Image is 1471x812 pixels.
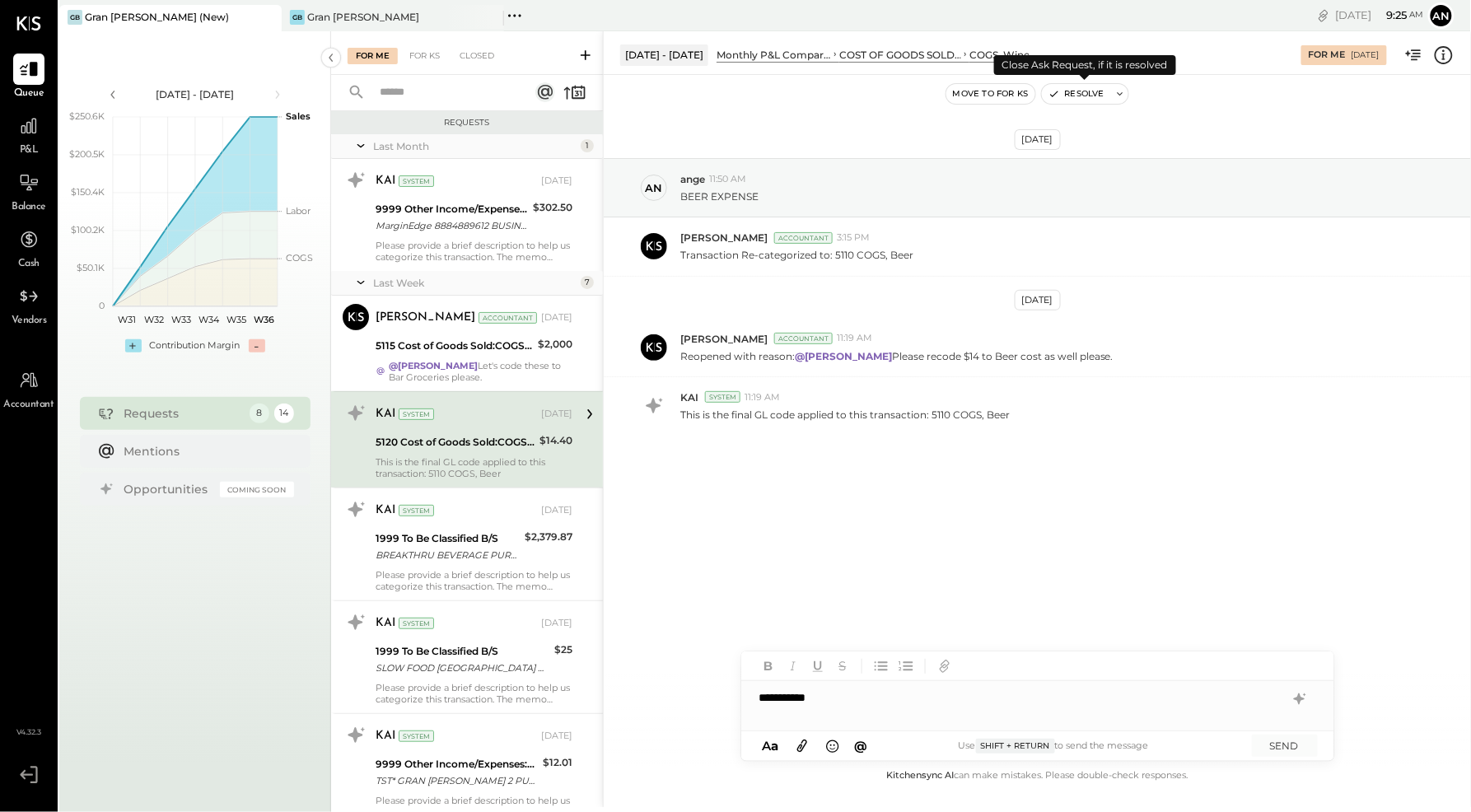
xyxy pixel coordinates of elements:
[399,618,434,629] div: System
[71,224,105,236] text: $100.2K
[401,48,448,64] div: For KS
[451,48,502,64] div: Closed
[1015,290,1061,310] div: [DATE]
[680,231,768,245] span: [PERSON_NAME]
[543,754,572,771] div: $12.01
[12,200,46,215] span: Balance
[837,332,872,345] span: 11:19 AM
[554,642,572,658] div: $25
[376,547,520,563] div: BREAKTHRU BEVERAGE PURCHASE 08/[PHONE_NUMBER] CA CARD 5397/ INVOICE MISSING
[934,656,955,677] button: Add URL
[1015,129,1061,150] div: [DATE]
[69,110,105,122] text: $250.6K
[20,143,39,158] span: P&L
[290,10,305,25] div: GB
[307,10,419,24] div: Gran [PERSON_NAME]
[376,310,475,326] div: [PERSON_NAME]
[854,738,867,754] span: @
[376,502,395,519] div: KAI
[389,360,478,371] strong: @[PERSON_NAME]
[286,205,311,217] text: Labor
[807,656,829,677] button: Underline
[18,257,40,272] span: Cash
[125,87,265,101] div: [DATE] - [DATE]
[871,656,892,677] button: Unordered List
[581,276,594,289] div: 7
[538,336,572,352] div: $2,000
[541,504,572,517] div: [DATE]
[99,300,105,311] text: 0
[348,48,398,64] div: For Me
[758,737,784,755] button: Aa
[376,434,535,450] div: 5120 Cost of Goods Sold:COGS, Wine
[479,312,537,324] div: Accountant
[1315,7,1332,24] div: copy link
[1309,49,1346,62] div: For Me
[376,217,528,234] div: MarginEdge 8884889612 BUSINESS TO BUSINESS ACH XXXXX9147 Gran [PERSON_NAME] Group LLC
[389,360,572,383] div: Let's code these to Bar Groceries please.
[376,728,395,744] div: KAI
[717,48,831,62] div: Monthly P&L Comparison
[705,391,740,403] div: System
[680,172,705,186] span: ange
[198,314,220,325] text: W34
[1352,49,1380,61] div: [DATE]
[399,505,434,516] div: System
[541,617,572,630] div: [DATE]
[782,656,804,677] button: Italic
[339,117,595,128] div: Requests
[541,311,572,324] div: [DATE]
[399,408,434,420] div: System
[69,148,105,160] text: $200.5K
[376,772,538,789] div: TST* GRAN [PERSON_NAME] 2 PURCHASE 08/24 [GEOGRAPHIC_DATA] [GEOGRAPHIC_DATA] CARD 5397
[539,432,572,449] div: $14.40
[1,110,57,158] a: P&L
[68,10,82,25] div: GB
[124,405,241,422] div: Requests
[376,615,395,632] div: KAI
[253,314,273,325] text: W36
[376,338,533,354] div: 5115 Cost of Goods Sold:COGS, Liquor
[376,530,520,547] div: 1999 To Be Classified B/S
[376,756,538,772] div: 9999 Other Income/Expenses:To Be Classified
[376,456,572,479] div: This is the final GL code applied to this transaction: 5110 COGS, Beer
[795,350,892,362] strong: @[PERSON_NAME]
[541,730,572,743] div: [DATE]
[620,44,708,65] div: [DATE] - [DATE]
[226,314,246,325] text: W35
[376,682,572,705] div: Please provide a brief description to help us categorize this transaction. The memo might be help...
[541,408,572,421] div: [DATE]
[274,404,294,423] div: 14
[1,167,57,215] a: Balance
[969,48,1030,62] div: COGS, Wine
[373,276,577,290] div: Last Week
[376,660,549,676] div: SLOW FOOD [GEOGRAPHIC_DATA] PURCHASE 08/26 [GEOGRAPHIC_DATA]O NY CARD 5397
[1,365,57,413] a: Accountant
[745,391,780,404] span: 11:19 AM
[373,139,577,153] div: Last Month
[994,55,1176,75] div: Close Ask Request, if it is resolved
[376,569,572,592] div: Please provide a brief description to help us categorize this transaction. The memo might be help...
[771,738,778,754] span: a
[171,314,191,325] text: W33
[709,173,746,186] span: 11:50 AM
[376,173,395,189] div: KAI
[399,730,434,742] div: System
[680,189,759,203] p: BEER EXPENSE
[541,175,572,188] div: [DATE]
[249,339,265,352] div: -
[680,332,768,346] span: [PERSON_NAME]
[976,739,1055,754] span: Shift + Return
[125,339,142,352] div: +
[872,739,1235,754] div: Use to send the message
[376,201,528,217] div: 9999 Other Income/Expenses:To Be Classified
[680,349,1114,363] p: Reopened with reason: Please recode $14 to Beer cost as well please.
[525,529,572,545] div: $2,379.87
[399,175,434,187] div: System
[117,314,135,325] text: W31
[4,398,54,413] span: Accountant
[758,656,779,677] button: Bold
[1,54,57,101] a: Queue
[85,10,229,24] div: Gran [PERSON_NAME] (New)
[895,656,917,677] button: Ordered List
